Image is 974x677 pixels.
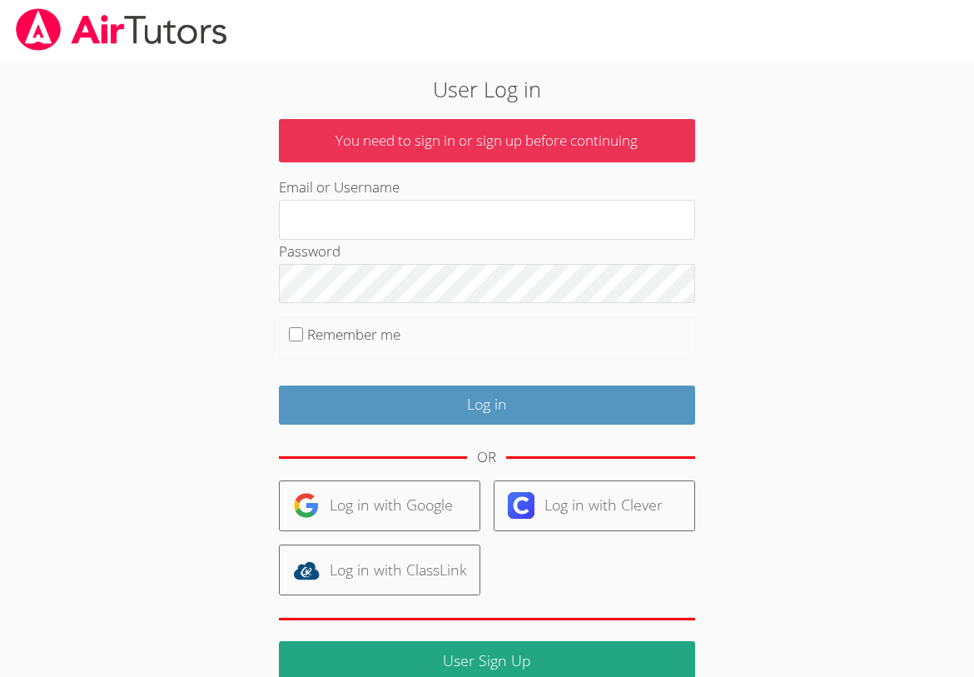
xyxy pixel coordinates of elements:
[279,241,340,261] label: Password
[279,545,480,595] a: Log in with ClassLink
[508,492,534,519] img: clever-logo-6eab21bc6e7a338710f1a6ff85c0baf02591cd810cc4098c63d3a4b26e2feb20.svg
[279,386,695,425] input: Log in
[279,177,400,197] label: Email or Username
[293,557,320,584] img: classlink-logo-d6bb404cc1216ec64c9a2012d9dc4662098be43eaf13dc465df04b49fa7ab582.svg
[279,480,480,531] a: Log in with Google
[224,73,750,105] h2: User Log in
[279,119,695,163] p: You need to sign in or sign up before continuing
[293,492,320,519] img: google-logo-50288ca7cdecda66e5e0955fdab243c47b7ad437acaf1139b6f446037453330a.svg
[307,325,400,344] label: Remember me
[14,8,229,51] img: airtutors_banner-c4298cdbf04f3fff15de1276eac7730deb9818008684d7c2e4769d2f7ddbe033.png
[477,446,496,470] div: OR
[494,480,695,531] a: Log in with Clever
